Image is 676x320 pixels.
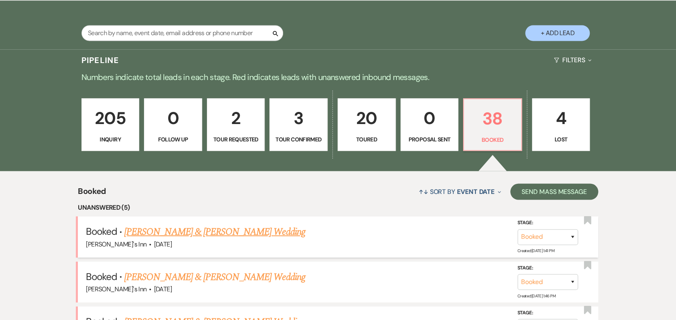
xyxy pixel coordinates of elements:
span: ↑↓ [419,187,428,196]
span: Booked [78,185,106,202]
p: Follow Up [149,135,197,143]
p: 0 [406,104,453,131]
p: Tour Requested [212,135,260,143]
p: 0 [149,104,197,131]
button: Filters [551,49,595,71]
p: Inquiry [87,135,134,143]
span: Created: [DATE] 1:41 PM [517,248,554,253]
button: Send Mass Message [510,183,598,200]
a: [PERSON_NAME] & [PERSON_NAME] Wedding [124,224,305,239]
span: [PERSON_NAME]'s Inn [86,284,146,293]
p: 4 [537,104,585,131]
h3: Pipeline [81,55,119,66]
p: Toured [343,135,390,143]
input: Search by name, event date, email address or phone number [81,25,283,41]
p: Proposal Sent [406,135,453,143]
span: Booked [86,270,117,282]
p: 38 [469,105,516,132]
p: 2 [212,104,260,131]
span: Booked [86,225,117,237]
span: Event Date [457,187,494,196]
p: Numbers indicate total leads in each stage. Red indicates leads with unanswered inbound messages. [48,71,628,84]
a: 0Follow Up [144,98,202,151]
a: 205Inquiry [81,98,140,151]
span: [DATE] [154,240,172,248]
a: 0Proposal Sent [401,98,459,151]
a: 2Tour Requested [207,98,265,151]
a: 38Booked [463,98,522,151]
label: Stage: [517,219,578,227]
p: Tour Confirmed [275,135,322,143]
label: Stage: [517,263,578,272]
p: 20 [343,104,390,131]
li: Unanswered (5) [78,202,598,213]
p: 205 [87,104,134,131]
a: [PERSON_NAME] & [PERSON_NAME] Wedding [124,269,305,284]
a: 4Lost [532,98,590,151]
a: 20Toured [338,98,396,151]
button: + Add Lead [525,25,590,41]
span: [PERSON_NAME]'s Inn [86,240,146,248]
p: Booked [469,135,516,144]
p: 3 [275,104,322,131]
span: Created: [DATE] 1:46 PM [517,293,555,298]
a: 3Tour Confirmed [269,98,328,151]
label: Stage: [517,308,578,317]
span: [DATE] [154,284,172,293]
button: Sort By Event Date [415,181,504,202]
p: Lost [537,135,585,143]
